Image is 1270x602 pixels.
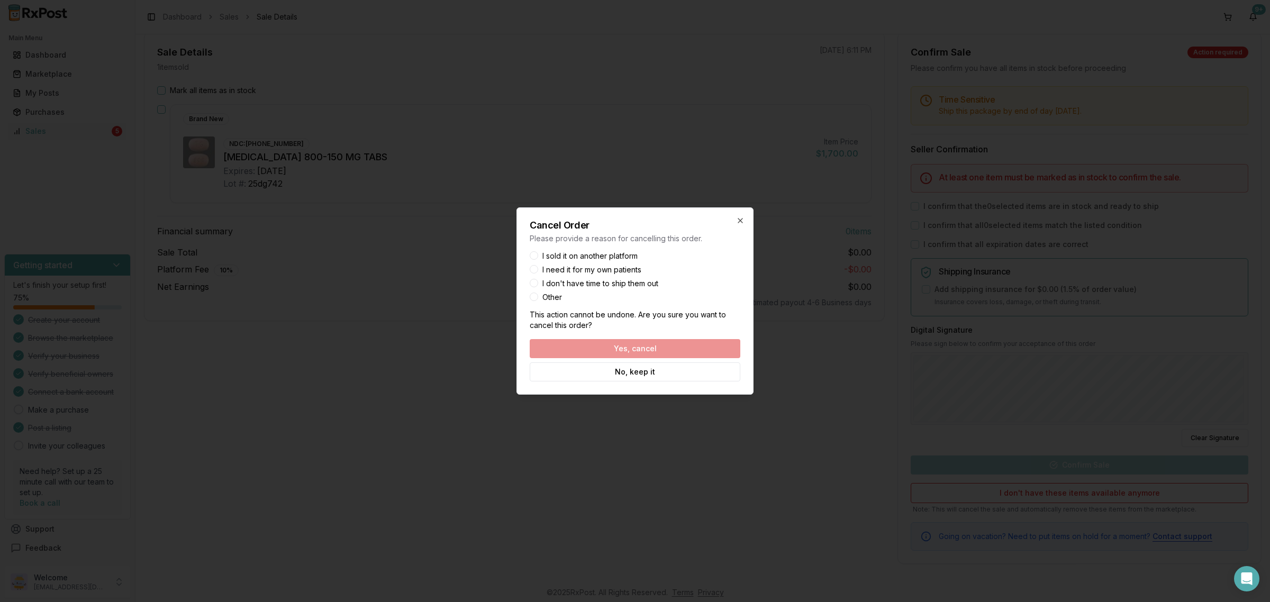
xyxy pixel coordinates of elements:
[542,294,562,301] label: Other
[530,233,740,244] p: Please provide a reason for cancelling this order.
[530,221,740,230] h2: Cancel Order
[530,309,740,331] p: This action cannot be undone. Are you sure you want to cancel this order?
[542,252,638,260] label: I sold it on another platform
[530,362,740,381] button: No, keep it
[542,266,641,273] label: I need it for my own patients
[542,280,658,287] label: I don't have time to ship them out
